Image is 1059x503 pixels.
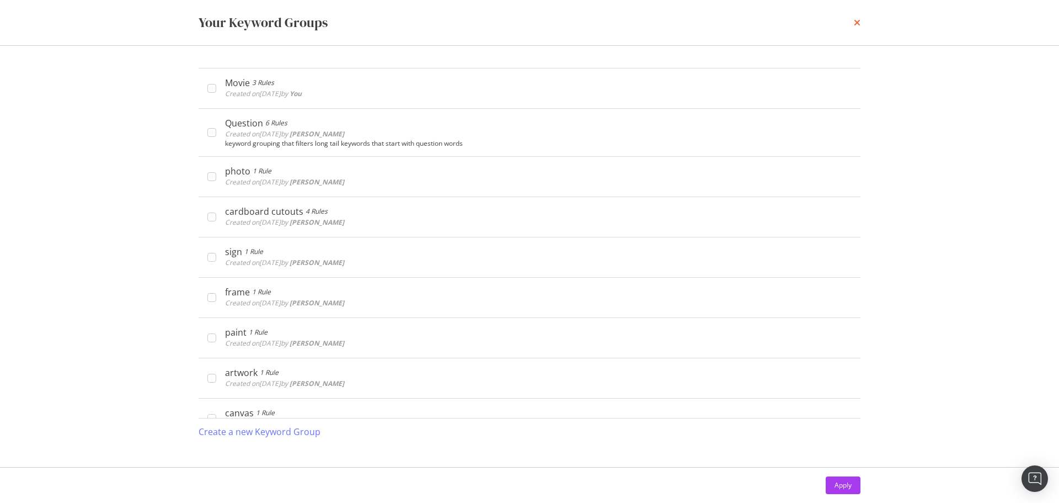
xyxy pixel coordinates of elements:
[225,327,247,338] div: paint
[199,419,320,445] button: Create a new Keyword Group
[225,177,344,187] span: Created on [DATE] by
[225,379,344,388] span: Created on [DATE] by
[225,206,303,217] div: cardboard cutouts
[290,218,344,227] b: [PERSON_NAME]
[199,13,328,32] div: Your Keyword Groups
[290,298,344,308] b: [PERSON_NAME]
[225,338,344,348] span: Created on [DATE] by
[225,407,254,419] div: canvas
[225,287,250,298] div: frame
[1021,465,1048,492] div: Open Intercom Messenger
[249,327,268,338] div: 1 Rule
[252,77,274,88] div: 3 Rules
[260,367,279,378] div: 1 Rule
[225,258,344,267] span: Created on [DATE] by
[256,407,275,419] div: 1 Rule
[225,140,852,147] div: keyword grouping that filters long tail keywords that start with question words
[290,338,344,348] b: [PERSON_NAME]
[225,246,242,257] div: sign
[225,89,302,98] span: Created on [DATE] by
[225,166,250,177] div: photo
[225,367,258,378] div: artwork
[225,77,250,88] div: Movie
[225,118,263,129] div: Question
[826,476,860,494] button: Apply
[199,426,320,438] div: Create a new Keyword Group
[290,129,344,139] b: [PERSON_NAME]
[290,177,344,187] b: [PERSON_NAME]
[835,480,852,490] div: Apply
[306,206,328,217] div: 4 Rules
[225,218,344,227] span: Created on [DATE] by
[854,13,860,32] div: times
[290,379,344,388] b: [PERSON_NAME]
[252,287,271,298] div: 1 Rule
[265,118,287,129] div: 6 Rules
[225,298,344,308] span: Created on [DATE] by
[244,246,263,257] div: 1 Rule
[290,258,344,267] b: [PERSON_NAME]
[225,129,344,139] span: Created on [DATE] by
[253,166,271,177] div: 1 Rule
[290,89,302,98] b: You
